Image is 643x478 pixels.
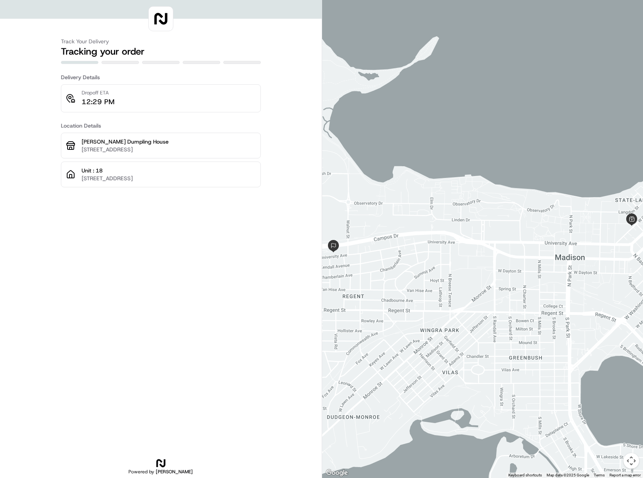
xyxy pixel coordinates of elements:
[324,468,350,478] img: Google
[609,473,641,477] a: Report a map error
[61,45,261,58] h2: Tracking your order
[61,122,261,130] h3: Location Details
[82,138,256,146] p: [PERSON_NAME] Dumpling House
[82,146,256,153] p: [STREET_ADDRESS]
[61,37,261,45] h3: Track Your Delivery
[82,167,256,174] p: Unit : 18
[128,469,193,475] h2: Powered by
[61,73,261,81] h3: Delivery Details
[82,89,114,96] p: Dropoff ETA
[594,473,605,477] a: Terms (opens in new tab)
[623,453,639,469] button: Map camera controls
[82,174,256,182] p: [STREET_ADDRESS]
[82,96,114,107] p: 12:29 PM
[156,469,193,475] span: [PERSON_NAME]
[547,473,589,477] span: Map data ©2025 Google
[508,473,542,478] button: Keyboard shortcuts
[324,468,350,478] a: Open this area in Google Maps (opens a new window)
